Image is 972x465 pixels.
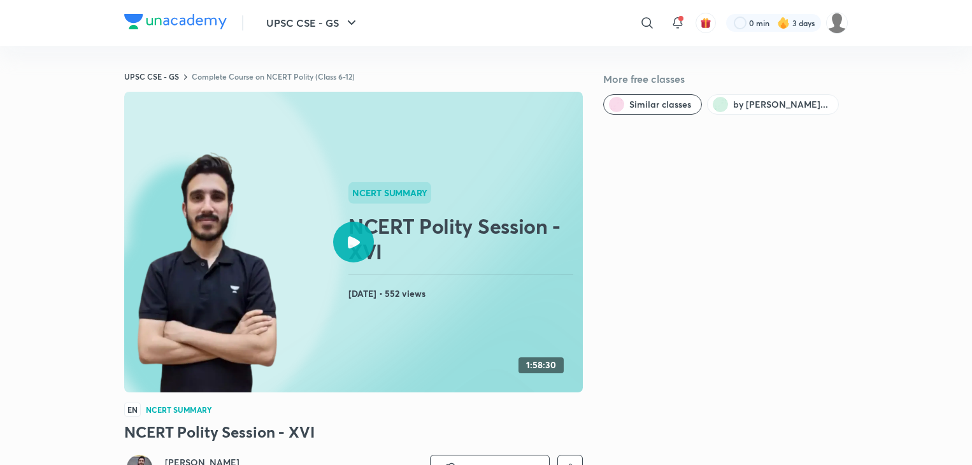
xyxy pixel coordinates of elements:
img: Company Logo [124,14,227,29]
h4: [DATE] • 552 views [348,285,578,302]
img: streak [777,17,790,29]
h4: NCERT Summary [146,406,212,413]
span: by Aditya Pratap Singh [733,98,828,111]
a: Complete Course on NCERT Polity (Class 6-12) [192,71,355,82]
span: EN [124,403,141,417]
button: Similar classes [603,94,702,115]
button: UPSC CSE - GS [259,10,367,36]
h5: More free classes [603,71,848,87]
a: UPSC CSE - GS [124,71,179,82]
img: Sneha [826,12,848,34]
span: Similar classes [629,98,691,111]
h2: NCERT Polity Session - XVI [348,213,578,264]
button: by Aditya Pratap Singh [707,94,839,115]
button: avatar [696,13,716,33]
h3: NCERT Polity Session - XVI [124,422,583,442]
img: avatar [700,17,711,29]
a: Company Logo [124,14,227,32]
h4: 1:58:30 [526,360,556,371]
